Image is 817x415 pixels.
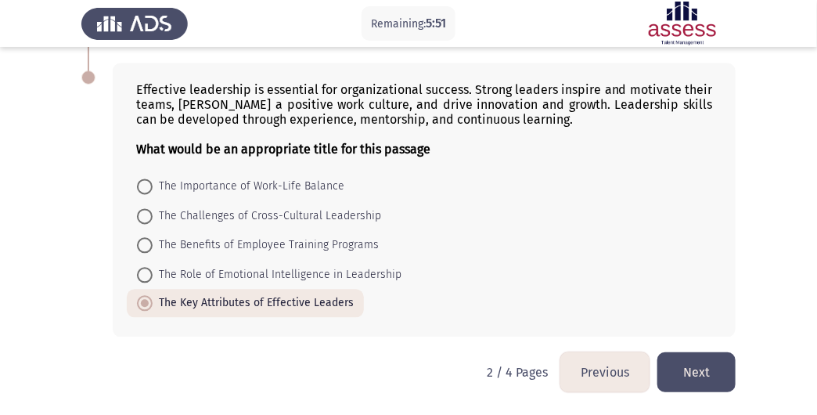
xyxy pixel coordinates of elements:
span: The Benefits of Employee Training Programs [153,236,379,254]
span: 5:51 [426,16,446,31]
p: Remaining: [371,14,446,34]
span: The Role of Emotional Intelligence in Leadership [153,265,401,284]
span: The Challenges of Cross-Cultural Leadership [153,207,381,226]
button: load next page [657,352,736,392]
img: Assessment logo of ASSESS English Language Assessment (3 Module) (Ba - IB) [629,2,736,45]
span: The Importance of Work-Life Balance [153,177,344,196]
button: load previous page [560,352,650,392]
div: Effective leadership is essential for organizational success. Strong leaders inspire and motivate... [136,82,712,157]
b: What would be an appropriate title for this passage [136,142,430,157]
img: Assess Talent Management logo [81,2,188,45]
span: The Key Attributes of Effective Leaders [153,294,354,312]
p: 2 / 4 Pages [487,365,548,380]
